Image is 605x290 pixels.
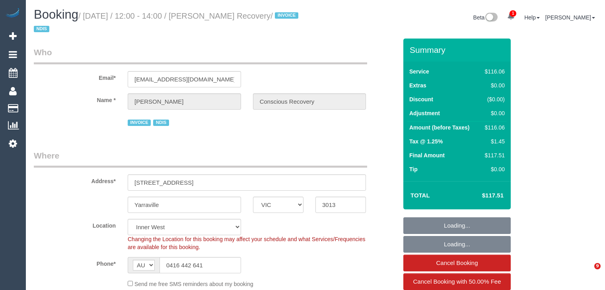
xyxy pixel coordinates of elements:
[134,281,253,287] span: Send me free SMS reminders about my booking
[482,109,505,117] div: $0.00
[482,68,505,75] div: $116.06
[275,12,298,19] span: INVOICE
[409,124,469,131] label: Amount (before Taxes)
[484,13,498,23] img: New interface
[410,192,430,199] strong: Total
[510,10,516,17] span: 1
[28,219,122,230] label: Location
[253,93,366,110] input: Last Name*
[5,8,21,19] img: Automaid Logo
[545,14,595,21] a: [PERSON_NAME]
[409,109,440,117] label: Adjustment
[409,151,445,159] label: Final Amount
[410,45,507,54] h3: Summary
[34,150,367,168] legend: Where
[409,68,429,75] label: Service
[153,120,169,126] span: NDIS
[403,273,511,290] a: Cancel Booking with 50.00% Fee
[482,124,505,131] div: $116.06
[34,12,301,34] small: / [DATE] / 12:00 - 14:00 / [PERSON_NAME] Recovery
[458,192,504,199] h4: $117.51
[128,93,241,110] input: First Name*
[482,165,505,173] div: $0.00
[482,81,505,89] div: $0.00
[34,46,367,64] legend: Who
[473,14,498,21] a: Beta
[409,81,426,89] label: Extras
[128,120,151,126] span: INVOICE
[28,93,122,104] label: Name *
[28,257,122,268] label: Phone*
[34,8,78,21] span: Booking
[28,71,122,82] label: Email*
[524,14,540,21] a: Help
[482,95,505,103] div: ($0.00)
[28,174,122,185] label: Address*
[160,257,241,273] input: Phone*
[403,255,511,271] a: Cancel Booking
[413,278,501,285] span: Cancel Booking with 50.00% Fee
[503,8,519,25] a: 1
[578,263,597,282] iframe: Intercom live chat
[594,263,601,269] span: 9
[482,151,505,159] div: $117.51
[128,236,365,250] span: Changing the Location for this booking may affect your schedule and what Services/Frequencies are...
[128,197,241,213] input: Suburb*
[409,95,433,103] label: Discount
[128,71,241,87] input: Email*
[409,137,443,145] label: Tax @ 1.25%
[34,26,49,32] span: NDIS
[409,165,418,173] label: Tip
[315,197,366,213] input: Post Code*
[482,137,505,145] div: $1.45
